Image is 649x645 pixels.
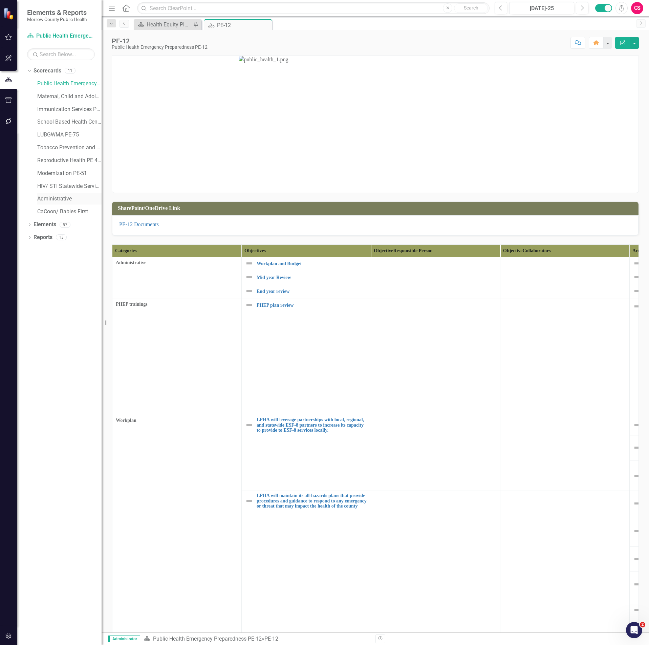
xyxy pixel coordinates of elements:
td: Double-Click to Edit [500,271,630,285]
input: Search ClearPoint... [137,2,490,14]
td: Double-Click to Edit Right Click for Context Menu [242,257,371,271]
a: End year review [257,289,367,294]
a: PHEP plan review [257,303,367,308]
img: Not Defined [245,421,253,429]
a: Maternal, Child and Adolescent Health PE-42 [37,93,102,101]
img: Not Defined [633,499,641,508]
td: Double-Click to Edit [371,271,500,285]
img: Not Defined [633,580,641,588]
td: Double-Click to Edit [371,285,500,299]
td: Double-Click to Edit [112,299,242,415]
td: Double-Click to Edit Right Click for Context Menu [242,299,371,415]
div: PE-12 [217,21,270,29]
a: Administrative [37,195,102,203]
img: Not Defined [245,273,253,281]
a: Reproductive Health PE 46-05 [37,157,102,165]
img: Not Defined [633,259,641,267]
img: ClearPoint Strategy [3,8,15,20]
a: LUBGWMA PE-75 [37,131,102,139]
span: PHEP trainings [116,301,238,308]
div: 11 [65,68,75,74]
a: Elements [34,221,56,229]
a: Immunization Services PE-43 [37,106,102,113]
div: [DATE]-25 [512,4,572,13]
a: Public Health Emergency Preparedness PE-12 [27,32,95,40]
img: Not Defined [633,527,641,535]
a: Reports [34,234,52,241]
small: Morrow County Public Health [27,17,87,22]
img: Not Defined [245,497,253,505]
div: PE-12 [112,37,208,45]
a: Workplan and Budget [257,261,367,266]
button: Search [454,3,488,13]
button: CS [631,2,643,14]
a: LPHA will maintain its all-hazards plans that provide procedures and guidance to respond to any e... [257,493,367,509]
div: » [144,635,370,643]
span: Workplan [116,417,238,424]
button: [DATE]-25 [509,2,574,14]
td: Double-Click to Edit [500,415,630,491]
a: Scorecards [34,67,61,75]
div: 57 [60,222,70,228]
a: CaCoon/ Babies First [37,208,102,216]
img: Not Defined [633,555,641,563]
h3: SharePoint/OneDrive Link [118,205,635,211]
img: public_health_1.png [239,56,512,193]
a: Mid year Review [257,275,367,280]
div: PE-12 [264,636,278,642]
a: PE-12 Documents [119,221,159,227]
img: Not Defined [633,444,641,452]
span: Search [464,5,478,10]
span: Elements & Reports [27,8,87,17]
a: Public Health Emergency Preparedness PE-12 [37,80,102,88]
img: Not Defined [633,302,641,310]
img: Not Defined [633,606,641,614]
img: Not Defined [633,421,641,429]
span: 2 [640,622,645,627]
img: Not Defined [633,273,641,281]
a: HIV/ STI Statewide Services PE-81 [37,182,102,190]
a: LPHA will leverage partnerships with local, regional, and statewide ESF-8 partners to increase it... [257,417,367,433]
a: School Based Health Center PE-44 [37,118,102,126]
img: Not Defined [633,287,641,295]
td: Double-Click to Edit [500,299,630,415]
iframe: Intercom live chat [626,622,642,638]
a: Modernization PE-51 [37,170,102,177]
div: Public Health Emergency Preparedness PE-12 [112,45,208,50]
td: Double-Click to Edit [371,415,500,491]
input: Search Below... [27,48,95,60]
td: Double-Click to Edit [371,299,500,415]
td: Double-Click to Edit Right Click for Context Menu [242,271,371,285]
td: Double-Click to Edit Right Click for Context Menu [242,285,371,299]
img: Not Defined [245,259,253,267]
td: Double-Click to Edit Right Click for Context Menu [242,415,371,491]
td: Double-Click to Edit [112,257,242,299]
td: Double-Click to Edit [500,285,630,299]
img: Not Defined [245,287,253,295]
span: Administrator [108,636,140,642]
a: Tobacco Prevention and Education PE-13 [37,144,102,152]
div: 13 [56,235,67,240]
td: Double-Click to Edit [500,257,630,271]
span: Administrative [116,259,238,266]
div: Health Equity Plan [147,20,191,29]
td: Double-Click to Edit [371,257,500,271]
img: Not Defined [633,472,641,480]
a: Health Equity Plan [135,20,191,29]
a: Public Health Emergency Preparedness PE-12 [153,636,262,642]
img: Not Defined [245,301,253,309]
